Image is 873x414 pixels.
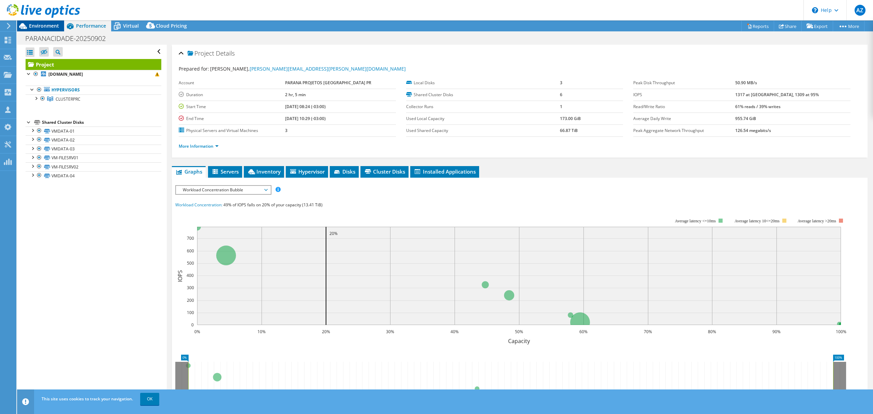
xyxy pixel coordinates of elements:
[26,145,161,153] a: VMDATA-03
[515,329,523,335] text: 50%
[179,186,267,194] span: Workload Concentration Bubble
[26,70,161,79] a: [DOMAIN_NAME]
[741,21,774,31] a: Reports
[26,59,161,70] a: Project
[175,202,222,208] span: Workload Concentration:
[179,115,285,122] label: End Time
[735,219,780,223] tspan: Average latency 10<=20ms
[812,7,818,13] svg: \n
[708,329,716,335] text: 80%
[735,116,756,121] b: 955.74 GiB
[406,103,560,110] label: Collector Runs
[406,127,560,134] label: Used Shared Capacity
[187,310,194,315] text: 100
[644,329,652,335] text: 70%
[26,135,161,144] a: VMDATA-02
[42,396,133,402] span: This site uses cookies to track your navigation.
[560,116,581,121] b: 173.00 GiB
[210,65,406,72] span: [PERSON_NAME],
[735,128,771,133] b: 126.54 megabits/s
[247,168,281,175] span: Inventory
[633,103,735,110] label: Read/Write Ratio
[179,127,285,134] label: Physical Servers and Virtual Machines
[26,94,161,103] a: CLUSTERPRC
[675,219,716,223] tspan: Average latency <=10ms
[406,115,560,122] label: Used Local Capacity
[633,91,735,98] label: IOPS
[406,79,560,86] label: Local Disks
[250,65,406,72] a: [PERSON_NAME][EMAIL_ADDRESS][PERSON_NAME][DOMAIN_NAME]
[833,21,864,31] a: More
[855,5,865,16] span: AZ
[285,104,326,109] b: [DATE] 08:24 (-03:00)
[414,168,476,175] span: Installed Applications
[179,79,285,86] label: Account
[798,219,836,223] text: Average latency >20ms
[26,171,161,180] a: VMDATA-04
[285,128,287,133] b: 3
[187,235,194,241] text: 700
[187,297,194,303] text: 200
[322,329,330,335] text: 20%
[560,80,562,86] b: 3
[223,202,323,208] span: 49% of IOPS falls on 20% of your capacity (13.41 TiB)
[140,393,159,405] a: OK
[801,21,833,31] a: Export
[406,91,560,98] label: Shared Cluster Disks
[29,23,59,29] span: Environment
[194,329,200,335] text: 0%
[179,91,285,98] label: Duration
[285,92,306,98] b: 2 hr, 5 min
[216,49,235,57] span: Details
[772,329,781,335] text: 90%
[329,231,338,236] text: 20%
[22,35,116,42] h1: PARANACIDADE-20250902
[633,79,735,86] label: Peak Disk Throughput
[560,128,578,133] b: 66.87 TiB
[560,104,562,109] b: 1
[450,329,459,335] text: 40%
[633,127,735,134] label: Peak Aggregate Network Throughput
[175,168,202,175] span: Graphs
[836,329,846,335] text: 100%
[386,329,394,335] text: 30%
[187,260,194,266] text: 500
[176,270,184,282] text: IOPS
[560,92,562,98] b: 6
[179,65,209,72] label: Prepared for:
[333,168,355,175] span: Disks
[735,80,757,86] b: 50.90 MB/s
[26,162,161,171] a: VM-FILESRV02
[774,21,802,31] a: Share
[285,116,326,121] b: [DATE] 10:29 (-03:00)
[211,168,239,175] span: Servers
[188,50,214,57] span: Project
[156,23,187,29] span: Cloud Pricing
[735,92,819,98] b: 1317 at [GEOGRAPHIC_DATA], 1309 at 95%
[508,337,530,345] text: Capacity
[633,115,735,122] label: Average Daily Write
[123,23,139,29] span: Virtual
[187,272,194,278] text: 400
[26,153,161,162] a: VM-FILESRV01
[187,285,194,291] text: 300
[289,168,325,175] span: Hypervisor
[179,143,219,149] a: More Information
[187,248,194,254] text: 600
[26,86,161,94] a: Hypervisors
[48,71,83,77] b: [DOMAIN_NAME]
[42,118,161,127] div: Shared Cluster Disks
[26,127,161,135] a: VMDATA-01
[56,96,80,102] span: CLUSTERPRC
[257,329,266,335] text: 10%
[76,23,106,29] span: Performance
[735,104,781,109] b: 61% reads / 39% writes
[579,329,588,335] text: 60%
[364,168,405,175] span: Cluster Disks
[191,322,194,328] text: 0
[285,80,371,86] b: PARANA PROJETOS [GEOGRAPHIC_DATA] PR
[179,103,285,110] label: Start Time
